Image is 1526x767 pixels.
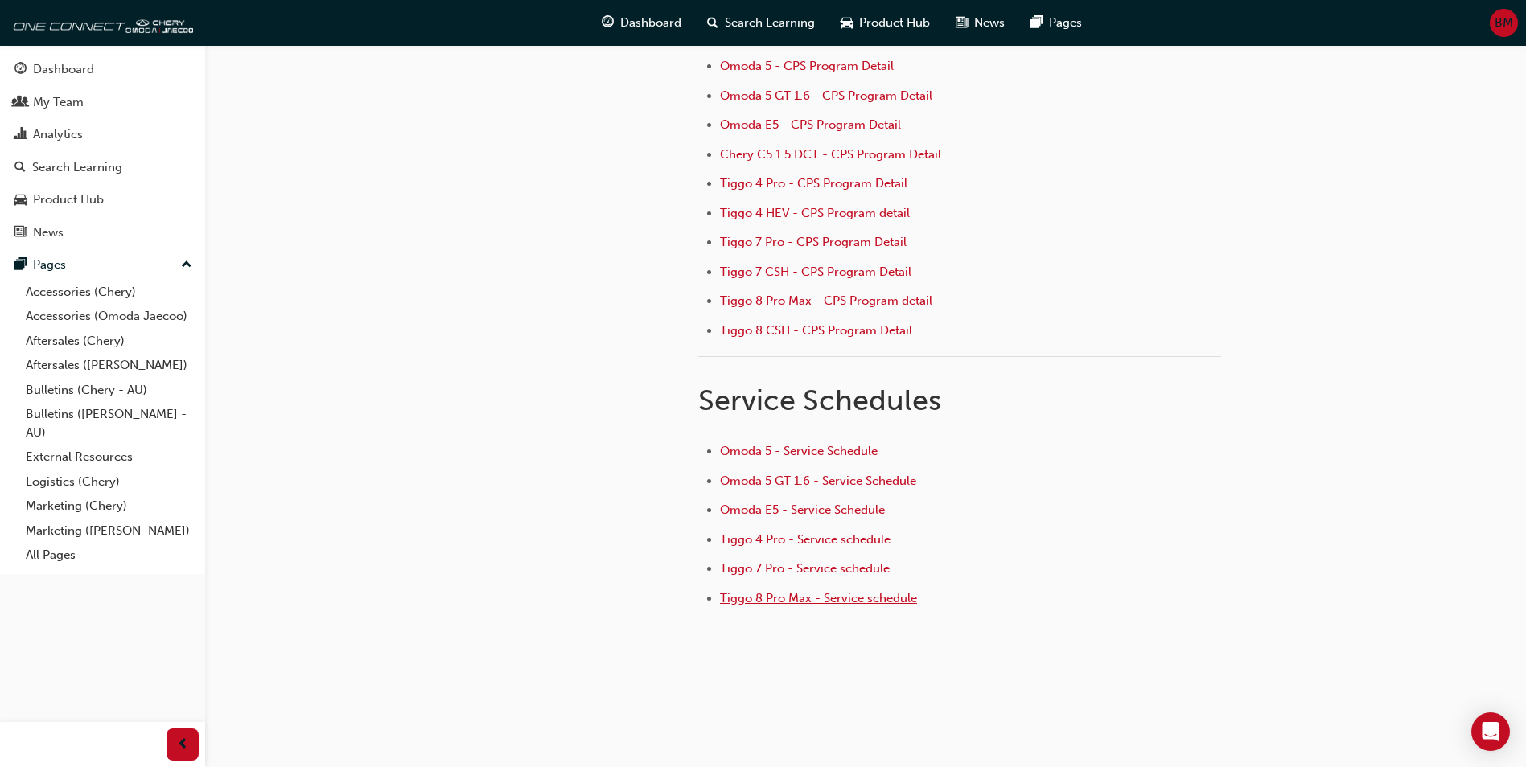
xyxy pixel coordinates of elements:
div: News [33,224,64,242]
a: Omoda 5 GT 1.6 - Service Schedule [720,474,916,488]
a: Omoda E5 - CPS Program Detail [720,117,901,132]
a: Marketing (Chery) [19,494,199,519]
a: Tiggo 7 Pro - CPS Program Detail [720,235,907,249]
a: guage-iconDashboard [589,6,694,39]
a: news-iconNews [943,6,1018,39]
span: people-icon [14,96,27,110]
a: News [6,218,199,248]
a: Tiggo 4 Pro - CPS Program Detail [720,176,907,191]
a: External Resources [19,445,199,470]
a: car-iconProduct Hub [828,6,943,39]
a: search-iconSearch Learning [694,6,828,39]
a: Accessories (Chery) [19,280,199,305]
a: Omoda 5 - Service Schedule [720,444,878,458]
span: Product Hub [859,14,930,32]
a: All Pages [19,543,199,568]
a: Tiggo 8 Pro Max - CPS Program detail [720,293,932,308]
a: Search Learning [6,153,199,183]
div: Open Intercom Messenger [1471,712,1510,751]
a: Aftersales ([PERSON_NAME]) [19,353,199,378]
a: Product Hub [6,185,199,215]
button: BM [1490,9,1518,37]
a: pages-iconPages [1018,6,1095,39]
span: prev-icon [177,735,189,755]
span: Dashboard [620,14,681,32]
span: news-icon [956,13,968,33]
button: Pages [6,250,199,280]
a: Tiggo 7 Pro - Service schedule [720,561,890,576]
a: Marketing ([PERSON_NAME]) [19,519,199,543]
span: BM [1495,14,1513,32]
span: up-icon [181,255,192,276]
span: pages-icon [14,258,27,273]
a: Logistics (Chery) [19,470,199,494]
div: Analytics [33,125,83,144]
a: Accessories (Omoda Jaecoo) [19,304,199,329]
span: News [974,14,1005,32]
span: search-icon [14,161,26,175]
a: Analytics [6,120,199,150]
div: Product Hub [33,191,104,209]
div: Search Learning [32,158,122,177]
span: guage-icon [14,63,27,77]
span: Pages [1049,14,1082,32]
button: DashboardMy TeamAnalyticsSearch LearningProduct HubNews [6,51,199,250]
a: Tiggo 4 Pro - Service schedule [720,532,891,547]
div: My Team [33,93,84,112]
a: Dashboard [6,55,199,84]
span: search-icon [707,13,718,33]
a: Chery C5 1.5 DCT - CPS Program Detail [720,147,941,162]
a: Omoda 5 - CPS Program Detail [720,59,894,73]
a: Tiggo 8 CSH - CPS Program Detail [720,323,912,338]
span: Search Learning [725,14,815,32]
a: Bulletins ([PERSON_NAME] - AU) [19,402,199,445]
span: guage-icon [602,13,614,33]
span: pages-icon [1030,13,1043,33]
a: Omoda 5 GT 1.6 - CPS Program Detail [720,88,932,103]
a: Aftersales (Chery) [19,329,199,354]
a: Tiggo 8 Pro Max - Service schedule [720,591,917,605]
span: car-icon [14,193,27,207]
a: Tiggo 4 HEV - CPS Program detail [720,206,910,220]
a: My Team [6,88,199,117]
img: oneconnect [8,6,193,39]
div: Pages [33,256,66,274]
span: car-icon [841,13,853,33]
span: chart-icon [14,128,27,142]
a: Omoda E5 - Service Schedule [720,502,885,517]
span: news-icon [14,226,27,240]
div: Dashboard [33,60,94,79]
a: Bulletins (Chery - AU) [19,378,199,403]
a: Tiggo 7 CSH - CPS Program Detail [720,265,911,279]
span: Service Schedules [698,383,941,417]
